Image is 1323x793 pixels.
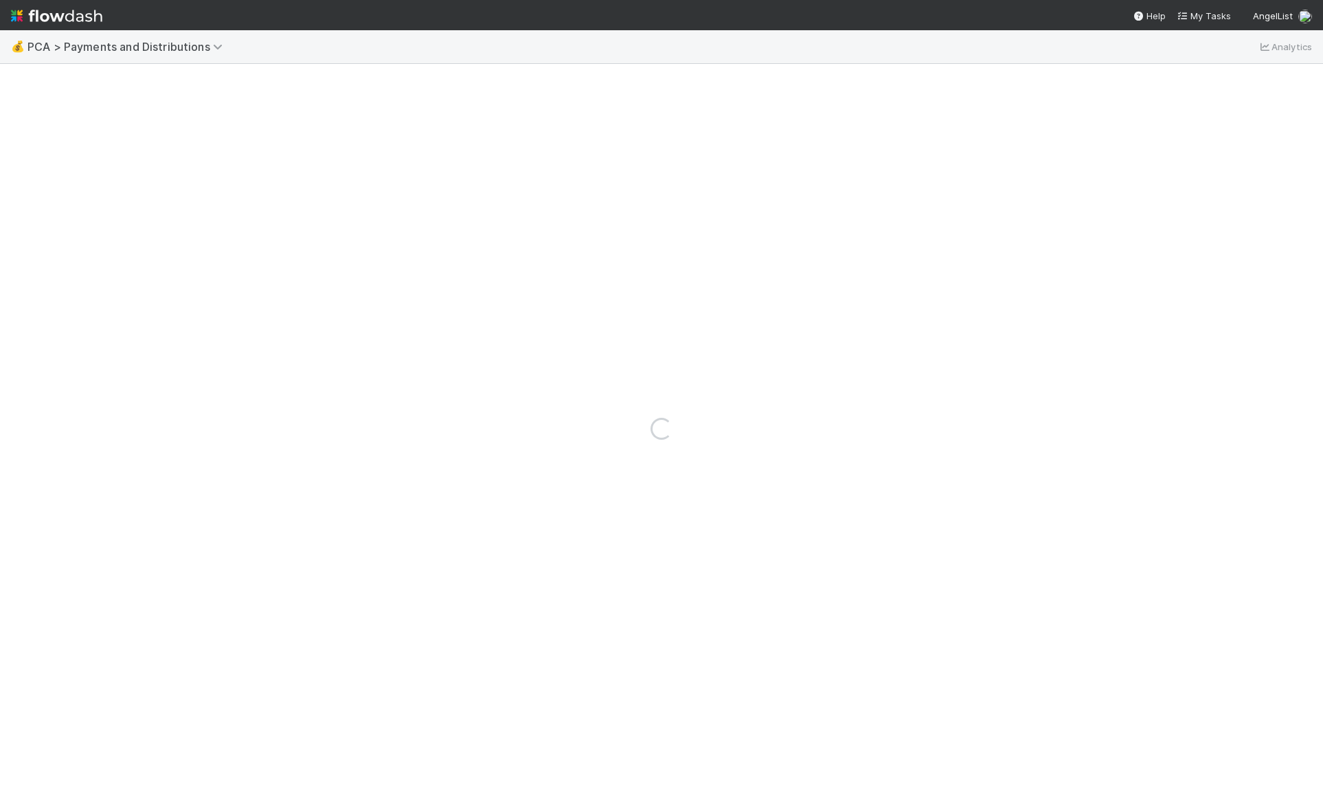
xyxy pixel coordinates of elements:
[1258,38,1312,55] a: Analytics
[1298,10,1312,23] img: avatar_55a2f090-1307-4765-93b4-f04da16234ba.png
[1177,10,1231,21] span: My Tasks
[1253,10,1293,21] span: AngelList
[1177,9,1231,23] a: My Tasks
[11,41,25,52] span: 💰
[1133,9,1166,23] div: Help
[27,40,229,54] span: PCA > Payments and Distributions
[11,4,102,27] img: logo-inverted-e16ddd16eac7371096b0.svg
